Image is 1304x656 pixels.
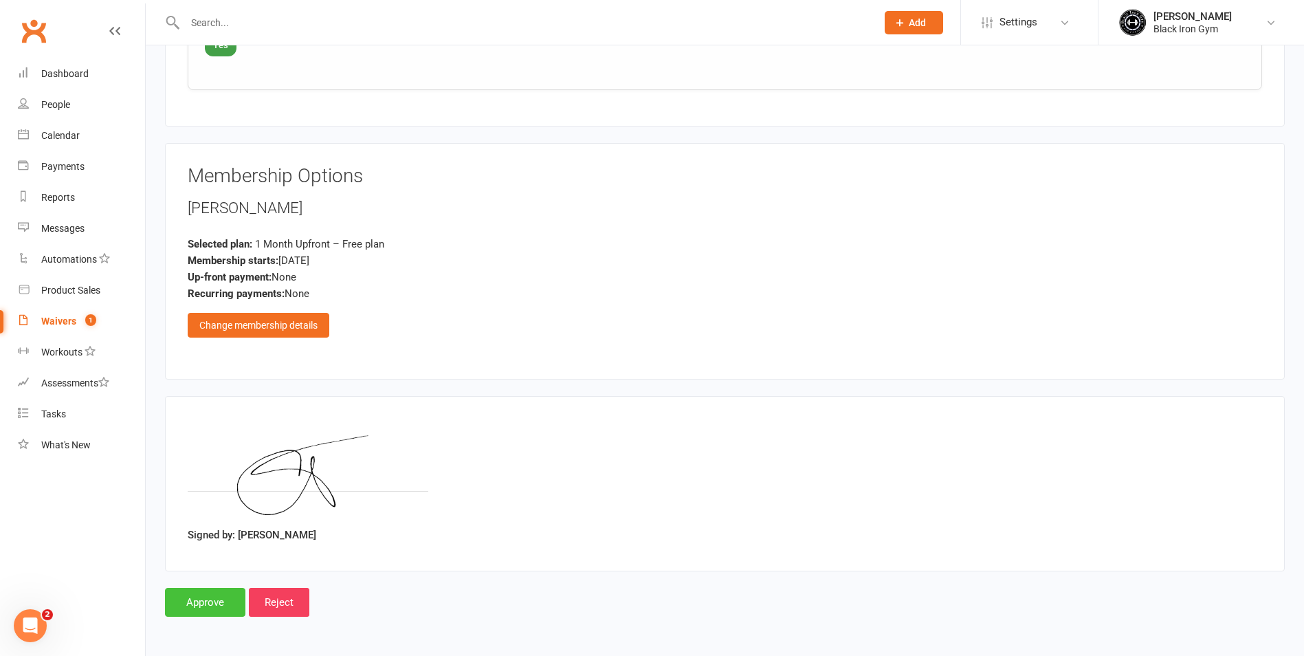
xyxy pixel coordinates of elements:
[18,275,145,306] a: Product Sales
[885,11,943,34] button: Add
[18,89,145,120] a: People
[188,313,329,338] div: Change membership details
[18,58,145,89] a: Dashboard
[909,17,926,28] span: Add
[1119,9,1147,36] img: thumb_image1623296242.png
[188,197,1262,219] div: [PERSON_NAME]
[18,430,145,461] a: What's New
[41,347,82,358] div: Workouts
[41,378,109,389] div: Assessments
[18,182,145,213] a: Reports
[41,161,85,172] div: Payments
[41,408,66,419] div: Tasks
[85,314,96,326] span: 1
[18,120,145,151] a: Calendar
[41,254,97,265] div: Automations
[1153,23,1232,35] div: Black Iron Gym
[188,238,252,250] strong: Selected plan:
[42,609,53,620] span: 2
[188,254,278,267] strong: Membership starts:
[18,213,145,244] a: Messages
[18,306,145,337] a: Waivers 1
[999,7,1037,38] span: Settings
[255,238,384,250] span: 1 Month Upfront – Free plan
[41,439,91,450] div: What's New
[1153,10,1232,23] div: [PERSON_NAME]
[188,271,272,283] strong: Up-front payment:
[181,13,867,32] input: Search...
[188,285,1262,302] div: None
[18,337,145,368] a: Workouts
[188,269,1262,285] div: None
[16,14,51,48] a: Clubworx
[41,285,100,296] div: Product Sales
[41,316,76,327] div: Waivers
[188,166,1262,187] h3: Membership Options
[205,35,236,56] span: Yes
[188,252,1262,269] div: [DATE]
[188,287,285,300] strong: Recurring payments:
[18,368,145,399] a: Assessments
[14,609,47,642] iframe: Intercom live chat
[41,68,89,79] div: Dashboard
[41,192,75,203] div: Reports
[41,223,85,234] div: Messages
[41,130,80,141] div: Calendar
[18,399,145,430] a: Tasks
[188,419,428,522] img: image1755137151.png
[41,99,70,110] div: People
[249,588,309,617] input: Reject
[18,244,145,275] a: Automations
[18,151,145,182] a: Payments
[188,527,316,543] label: Signed by: [PERSON_NAME]
[165,588,245,617] input: Approve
